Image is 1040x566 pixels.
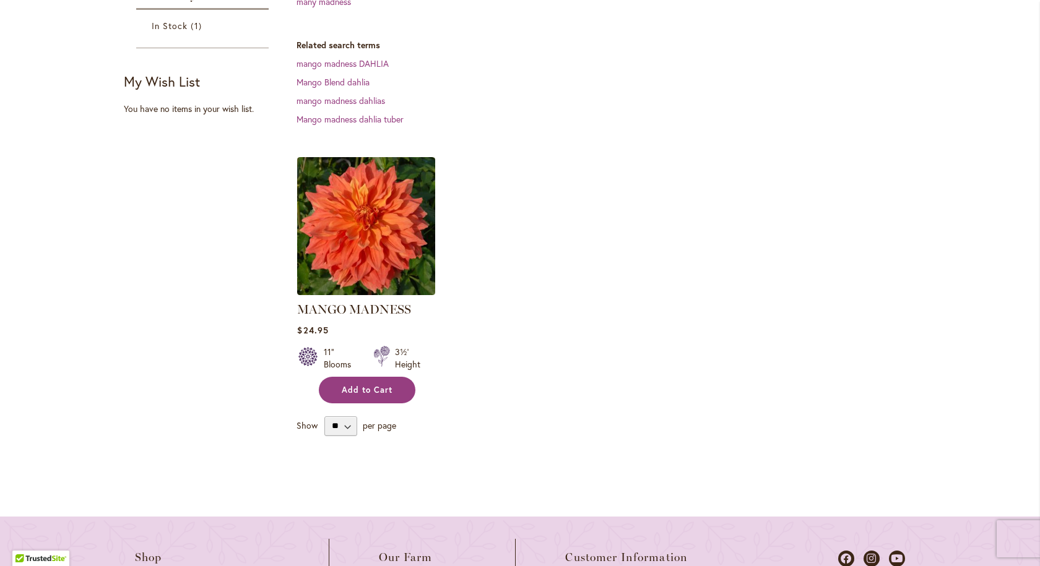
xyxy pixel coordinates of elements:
[297,286,435,298] a: Mango Madness
[395,346,420,371] div: 3½' Height
[9,522,44,557] iframe: Launch Accessibility Center
[297,324,328,336] span: $24.95
[297,419,318,431] span: Show
[297,39,916,51] dt: Related search terms
[124,72,200,90] strong: My Wish List
[319,377,415,403] button: Add to Cart
[342,385,392,395] span: Add to Cart
[297,302,411,317] a: MANGO MADNESS
[565,551,688,564] span: Customer Information
[152,19,256,32] a: In Stock 1
[135,551,162,564] span: Shop
[191,19,204,32] span: 1
[363,419,396,431] span: per page
[297,157,435,295] img: Mango Madness
[297,76,370,88] a: Mango Blend dahlia
[297,95,385,106] a: mango madness dahlias
[297,58,389,69] a: mango madness DAHLIA
[297,113,404,125] a: Mango madness dahlia tuber
[379,551,432,564] span: Our Farm
[324,346,358,371] div: 11" Blooms
[152,20,188,32] span: In Stock
[124,103,289,115] div: You have no items in your wish list.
